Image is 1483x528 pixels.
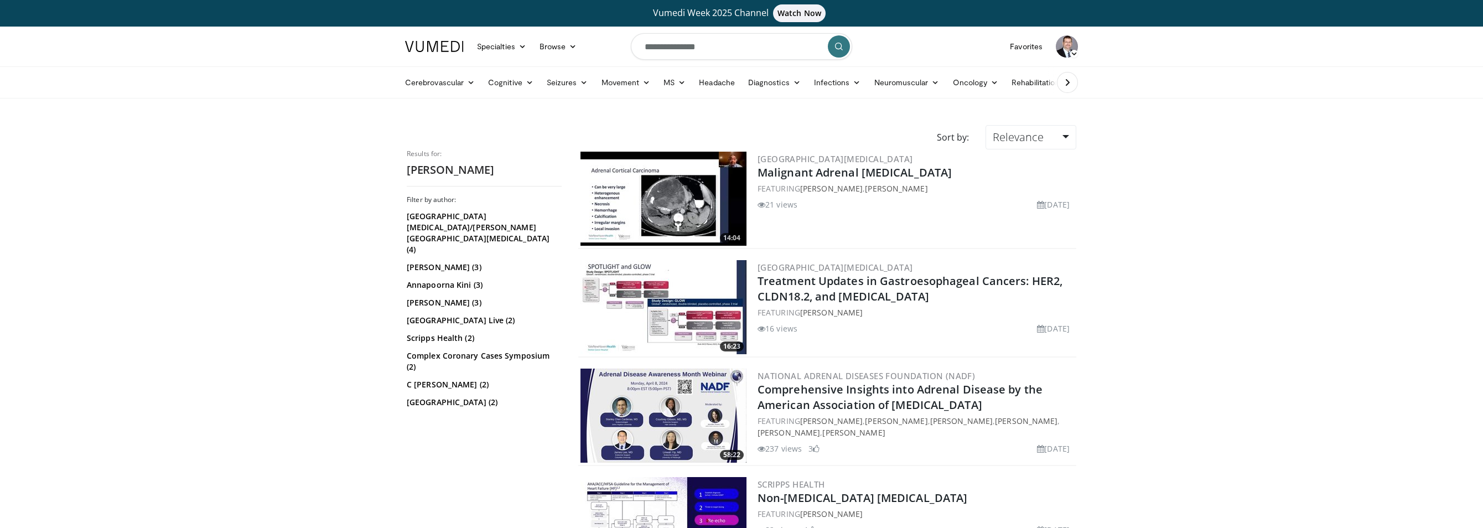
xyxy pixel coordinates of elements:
span: Vumedi Week 2025 Channel [653,7,830,19]
a: Headache [692,71,741,94]
img: VuMedi Logo [405,41,464,52]
img: dee61b31-01ff-42da-b343-4d35c8c597ec.jpg.300x170_q85_crop-smart_upscale.jpg [580,369,746,463]
a: 58:22 [580,369,746,463]
img: 183550ac-47ac-457f-a4b6-5f3e6f9cc5c7.300x170_q85_crop-smart_upscale.jpg [580,260,746,354]
h3: Filter by author: [407,195,562,204]
a: [PERSON_NAME] (3) [407,262,559,273]
li: 21 views [758,199,797,210]
a: [PERSON_NAME] [865,183,927,194]
a: Cerebrovascular [398,71,481,94]
a: [PERSON_NAME] [758,427,820,438]
li: 237 views [758,443,802,454]
a: Cognitive [481,71,540,94]
a: [PERSON_NAME] [800,509,863,519]
img: Avatar [1056,35,1078,58]
a: 16:23 [580,260,746,354]
img: bbc855f9-5dec-4982-b149-8c4a1edeb089.300x170_q85_crop-smart_upscale.jpg [580,152,746,246]
li: [DATE] [1037,323,1070,334]
a: Treatment Updates in Gastroesophageal Cancers: HER2, CLDN18.2, and [MEDICAL_DATA] [758,273,1062,304]
a: Neuromuscular [868,71,946,94]
a: Complex Coronary Cases Symposium (2) [407,350,559,372]
div: FEATURING [758,307,1074,318]
li: [DATE] [1037,443,1070,454]
a: Scripps Health (2) [407,333,559,344]
a: Comprehensive Insights into Adrenal Disease by the American Association of [MEDICAL_DATA] [758,382,1043,412]
span: Relevance [993,130,1044,144]
a: [GEOGRAPHIC_DATA] (2) [407,397,559,408]
a: Relevance [986,125,1076,149]
a: MS [657,71,692,94]
a: [GEOGRAPHIC_DATA][MEDICAL_DATA] [758,153,912,164]
a: Malignant Adrenal [MEDICAL_DATA] [758,165,952,180]
a: Infections [807,71,868,94]
a: [PERSON_NAME] [800,307,863,318]
a: Seizures [540,71,595,94]
a: Movement [595,71,657,94]
input: Search topics, interventions [631,33,852,60]
a: [PERSON_NAME] [800,416,863,426]
div: Sort by: [929,125,977,149]
a: [PERSON_NAME] [865,416,927,426]
a: [PERSON_NAME] [822,427,885,438]
a: C [PERSON_NAME] (2) [407,379,559,390]
a: Rehabilitation [1005,71,1066,94]
a: Specialties [470,35,533,58]
a: Diagnostics [741,71,807,94]
a: Oncology [946,71,1005,94]
a: [PERSON_NAME] [930,416,993,426]
a: Browse [533,35,584,58]
div: FEATURING , [758,183,1074,194]
a: Scripps Health [758,479,825,490]
a: Annapoorna Kini (3) [407,279,559,291]
a: Non-[MEDICAL_DATA] [MEDICAL_DATA] [758,490,967,505]
a: [PERSON_NAME] [800,183,863,194]
a: [GEOGRAPHIC_DATA][MEDICAL_DATA]/[PERSON_NAME][GEOGRAPHIC_DATA][MEDICAL_DATA] (4) [407,211,559,255]
a: Vumedi Week 2025 ChannelWatch Now [407,4,1076,22]
span: 16:23 [720,341,744,351]
h2: [PERSON_NAME] [407,163,562,177]
span: 14:04 [720,233,744,243]
li: 16 views [758,323,797,334]
div: FEATURING [758,508,1074,520]
p: Results for: [407,149,562,158]
div: FEATURING , , , , , [758,415,1074,438]
li: [DATE] [1037,199,1070,210]
span: 58:22 [720,450,744,460]
a: [PERSON_NAME] (3) [407,297,559,308]
a: 14:04 [580,152,746,246]
li: 3 [808,443,820,454]
a: [GEOGRAPHIC_DATA][MEDICAL_DATA] [758,262,912,273]
span: Watch Now [773,4,826,22]
a: [GEOGRAPHIC_DATA] Live (2) [407,315,559,326]
a: Favorites [1003,35,1049,58]
a: [PERSON_NAME] [995,416,1057,426]
a: National Adrenal Diseases Foundation (NADF) [758,370,975,381]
